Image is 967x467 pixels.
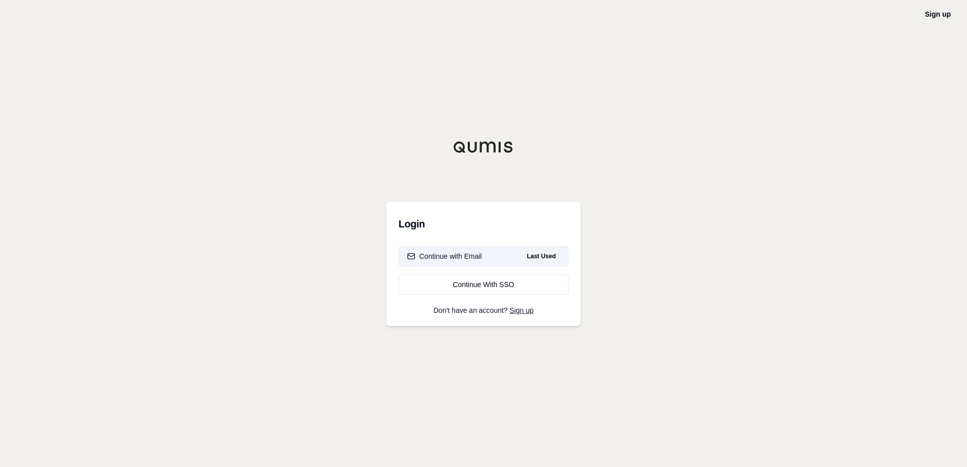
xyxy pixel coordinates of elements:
[510,306,534,314] a: Sign up
[399,246,568,266] button: Continue with EmailLast Used
[399,274,568,295] a: Continue With SSO
[523,250,560,262] span: Last Used
[453,141,514,153] img: Qumis
[925,10,951,18] a: Sign up
[407,279,560,290] div: Continue With SSO
[399,214,568,234] h3: Login
[407,251,482,261] div: Continue with Email
[399,307,568,314] p: Don't have an account?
